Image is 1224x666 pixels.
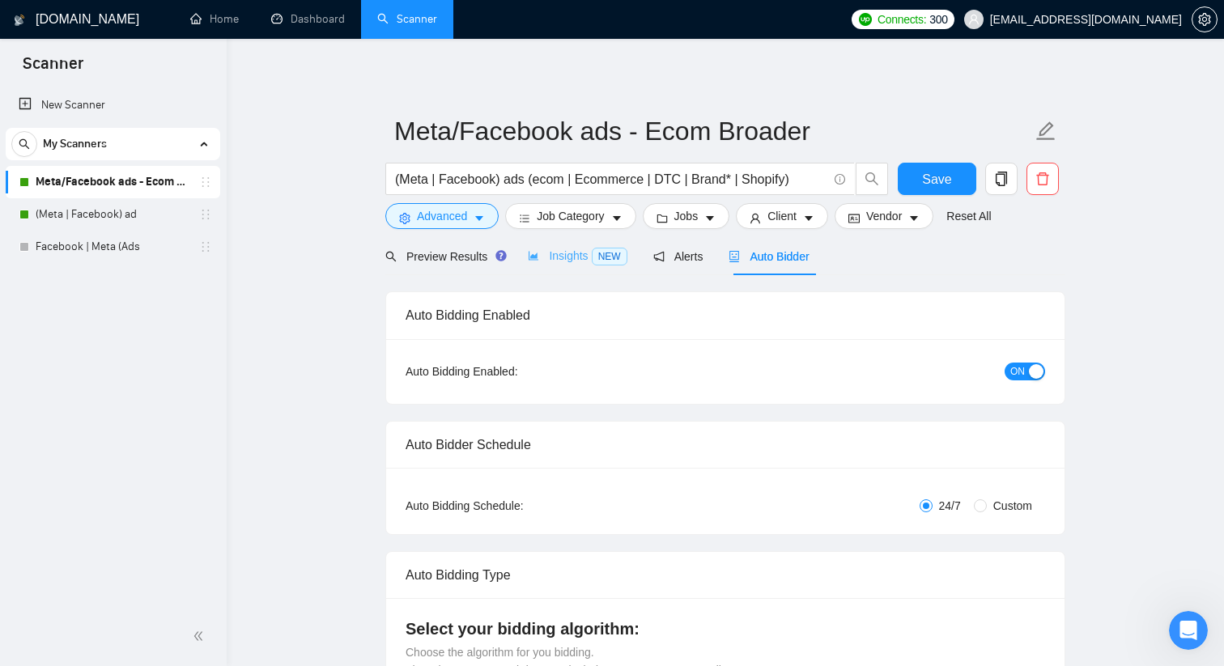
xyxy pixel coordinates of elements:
[19,89,207,121] a: New Scanner
[528,250,539,261] span: area-chart
[1010,363,1025,380] span: ON
[653,250,703,263] span: Alerts
[377,12,437,26] a: searchScanner
[399,212,410,224] span: setting
[729,250,809,263] span: Auto Bidder
[494,248,508,263] div: Tooltip anchor
[987,497,1039,515] span: Custom
[929,11,947,28] span: 300
[528,249,627,262] span: Insights
[12,138,36,150] span: search
[1169,611,1208,650] iframe: Intercom live chat
[878,11,926,28] span: Connects:
[643,203,730,229] button: folderJobscaret-down
[199,208,212,221] span: holder
[946,207,991,225] a: Reset All
[653,251,665,262] span: notification
[395,169,827,189] input: Search Freelance Jobs...
[835,174,845,185] span: info-circle
[898,163,976,195] button: Save
[859,13,872,26] img: upwork-logo.png
[190,12,239,26] a: homeHome
[729,251,740,262] span: robot
[986,172,1017,186] span: copy
[199,176,212,189] span: holder
[385,251,397,262] span: search
[505,203,635,229] button: barsJob Categorycaret-down
[908,212,920,224] span: caret-down
[474,212,485,224] span: caret-down
[736,203,828,229] button: userClientcaret-down
[394,111,1032,151] input: Scanner name...
[417,207,467,225] span: Advanced
[36,198,189,231] a: (Meta | Facebook) ad
[6,128,220,263] li: My Scanners
[406,497,618,515] div: Auto Bidding Schedule:
[406,552,1045,598] div: Auto Bidding Type
[704,212,716,224] span: caret-down
[657,212,668,224] span: folder
[1035,121,1056,142] span: edit
[1026,163,1059,195] button: delete
[10,52,96,86] span: Scanner
[36,166,189,198] a: Meta/Facebook ads - Ecom Broader
[14,7,25,33] img: logo
[856,163,888,195] button: search
[922,169,951,189] span: Save
[406,617,1045,640] h4: Select your bidding algorithm:
[6,89,220,121] li: New Scanner
[856,172,887,186] span: search
[968,14,980,25] span: user
[835,203,933,229] button: idcardVendorcaret-down
[866,207,902,225] span: Vendor
[767,207,797,225] span: Client
[933,497,967,515] span: 24/7
[1192,13,1218,26] a: setting
[271,12,345,26] a: dashboardDashboard
[11,131,37,157] button: search
[1192,6,1218,32] button: setting
[674,207,699,225] span: Jobs
[985,163,1018,195] button: copy
[36,231,189,263] a: Facebook | Meta (Ads
[43,128,107,160] span: My Scanners
[1192,13,1217,26] span: setting
[1027,172,1058,186] span: delete
[611,212,623,224] span: caret-down
[537,207,604,225] span: Job Category
[406,422,1045,468] div: Auto Bidder Schedule
[519,212,530,224] span: bars
[406,363,618,380] div: Auto Bidding Enabled:
[750,212,761,224] span: user
[199,240,212,253] span: holder
[848,212,860,224] span: idcard
[385,203,499,229] button: settingAdvancedcaret-down
[193,628,209,644] span: double-left
[385,250,502,263] span: Preview Results
[592,248,627,265] span: NEW
[803,212,814,224] span: caret-down
[406,292,1045,338] div: Auto Bidding Enabled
